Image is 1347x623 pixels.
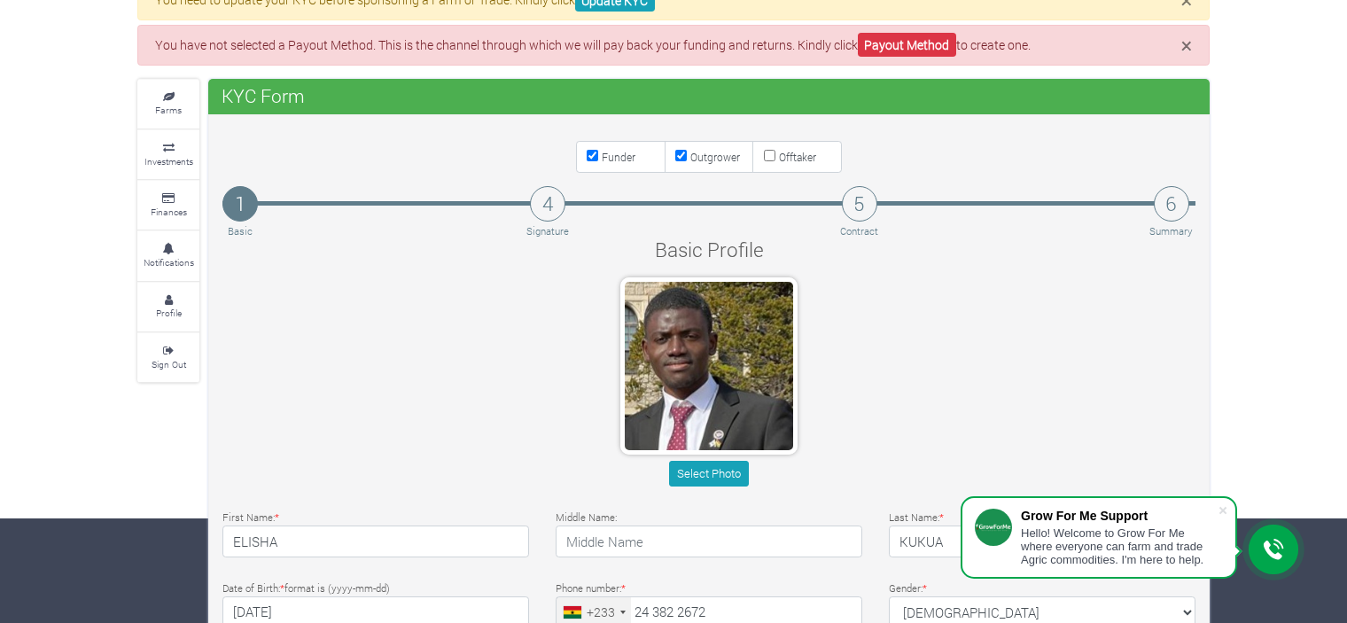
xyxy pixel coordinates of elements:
a: Payout Method [858,33,956,57]
input: Last Name [889,526,1195,557]
label: Date of Birth: format is (yyyy-mm-dd) [222,581,390,596]
input: First Name [222,526,529,557]
div: +233 [587,603,615,621]
small: Offtaker [779,150,816,164]
label: Last Name: [889,510,944,526]
input: Middle Name [556,526,862,557]
p: Contract [840,224,878,239]
button: Select Photo [669,461,748,487]
small: Farms [155,104,182,116]
label: First Name: [222,510,279,526]
input: Offtaker [764,150,775,161]
h4: 4 [530,186,565,222]
div: Grow For Me Support [1021,509,1218,523]
a: 1 Basic [222,186,258,239]
a: Investments [137,130,199,179]
a: Sign Out [137,333,199,382]
input: Outgrower [675,150,687,161]
h4: 1 [222,186,258,222]
p: You have not selected a Payout Method. This is the channel through which we will pay back your fu... [155,35,1192,54]
small: Notifications [144,256,194,269]
a: Finances [137,181,199,230]
p: Basic [225,224,255,239]
h4: Basic Profile [446,238,972,261]
label: Gender: [889,581,927,596]
label: Middle Name: [556,510,617,526]
p: Summary [1149,224,1193,239]
a: Profile [137,283,199,331]
small: Investments [144,155,193,167]
div: Hello! Welcome to Grow For Me where everyone can farm and trade Agric commodities. I'm here to help. [1021,526,1218,566]
small: Finances [151,206,187,218]
a: Notifications [137,231,199,280]
small: Funder [602,150,635,164]
small: Profile [156,307,182,319]
small: Outgrower [690,150,740,164]
span: × [1181,32,1192,58]
p: Signature [526,224,569,239]
h4: 5 [842,186,877,222]
span: KYC Form [217,78,309,113]
small: Sign Out [152,358,186,370]
button: Close [1181,35,1192,56]
label: Phone number: [556,581,626,596]
input: Funder [587,150,598,161]
h4: 6 [1154,186,1189,222]
a: Farms [137,80,199,128]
